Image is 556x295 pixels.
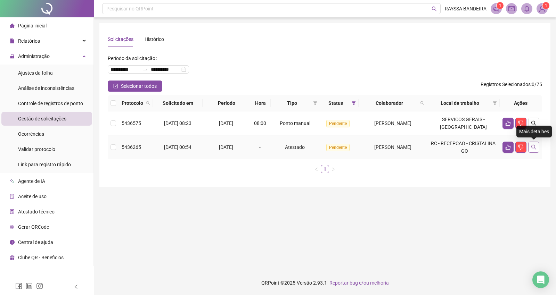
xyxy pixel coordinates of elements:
span: filter [491,98,498,108]
th: Período [203,95,250,111]
span: Análise de inconsistências [18,85,74,91]
button: right [329,165,337,173]
span: right [331,167,335,171]
span: like [505,120,511,126]
span: qrcode [10,225,15,229]
th: Hora [250,95,271,111]
span: [DATE] 00:54 [164,144,191,150]
span: search [146,101,150,105]
span: audit [10,194,15,199]
span: filter [312,98,319,108]
li: Página anterior [312,165,321,173]
span: home [10,23,15,28]
span: 5436265 [122,144,141,150]
a: 1 [321,165,329,173]
span: search [145,98,152,108]
span: dislike [518,120,524,126]
div: Solicitações [108,35,133,43]
span: check-square [113,84,118,88]
span: Gerar QRCode [18,224,49,230]
span: Relatórios [18,38,40,44]
span: [DATE] [219,144,233,150]
button: left [312,165,321,173]
span: Registros Selecionados [481,82,531,87]
span: Pendente [326,120,350,127]
span: search [531,144,537,150]
span: Agente de IA [18,178,45,184]
span: like [505,144,511,150]
span: [DATE] [219,120,233,126]
span: Atestado [285,144,305,150]
span: 5436575 [122,120,141,126]
span: Protocolo [122,99,143,107]
span: Aceite de uso [18,194,47,199]
span: filter [493,101,497,105]
span: 1 [545,3,547,8]
span: Validar protocolo [18,146,55,152]
span: 08:00 [254,120,266,126]
span: mail [508,6,515,12]
span: Versão [297,280,312,286]
sup: Atualize o seu contato no menu Meus Dados [542,2,549,9]
span: Status [323,99,349,107]
span: Local de trabalho [430,99,490,107]
div: Open Intercom Messenger [532,271,549,288]
span: solution [10,209,15,214]
span: RAYSSA BANDEIRA [445,5,486,12]
span: swap-right [142,67,148,72]
button: Selecionar todos [108,81,162,92]
span: [PERSON_NAME] [374,120,411,126]
footer: QRPoint © 2025 - 2.93.1 - [94,271,556,295]
span: Tipo [273,99,310,107]
span: left [74,284,79,289]
span: dislike [518,144,524,150]
span: [PERSON_NAME] [374,144,411,150]
span: Ajustes da folha [18,70,53,76]
span: Selecionar todos [121,82,157,90]
span: lock [10,54,15,59]
img: 77056 [537,3,547,14]
span: left [314,167,319,171]
span: facebook [15,283,22,289]
span: : 0 / 75 [481,81,542,92]
span: 1 [499,3,501,8]
span: instagram [36,283,43,289]
span: Link para registro rápido [18,162,71,167]
span: file [10,39,15,43]
span: search [419,98,426,108]
span: Atestado técnico [18,209,55,214]
span: filter [352,101,356,105]
span: Página inicial [18,23,47,28]
span: linkedin [26,283,33,289]
span: search [432,6,437,11]
li: Próxima página [329,165,337,173]
span: Controle de registros de ponto [18,101,83,106]
label: Período da solicitação [108,53,160,64]
span: Pendente [326,144,350,151]
span: Ponto manual [280,120,310,126]
span: search [531,120,537,126]
span: search [420,101,424,105]
span: Clube QR - Beneficios [18,255,64,260]
span: bell [524,6,530,12]
span: filter [350,98,357,108]
span: - [259,144,261,150]
span: Administração [18,53,50,59]
th: Solicitado em [153,95,203,111]
span: info-circle [10,240,15,245]
span: Colaborador [361,99,417,107]
span: [DATE] 08:23 [164,120,191,126]
div: Histórico [145,35,164,43]
span: Gestão de solicitações [18,116,66,121]
span: gift [10,255,15,260]
td: SERVICOS GERAIS - [GEOGRAPHIC_DATA] [427,111,500,135]
span: Reportar bug e/ou melhoria [329,280,389,286]
span: notification [493,6,499,12]
td: RC - RECEPCAO - CRISTALINA - GO [427,135,500,159]
div: Ações [502,99,539,107]
span: Ocorrências [18,131,44,137]
sup: 1 [497,2,504,9]
span: Central de ajuda [18,239,53,245]
div: Mais detalhes [516,126,552,137]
